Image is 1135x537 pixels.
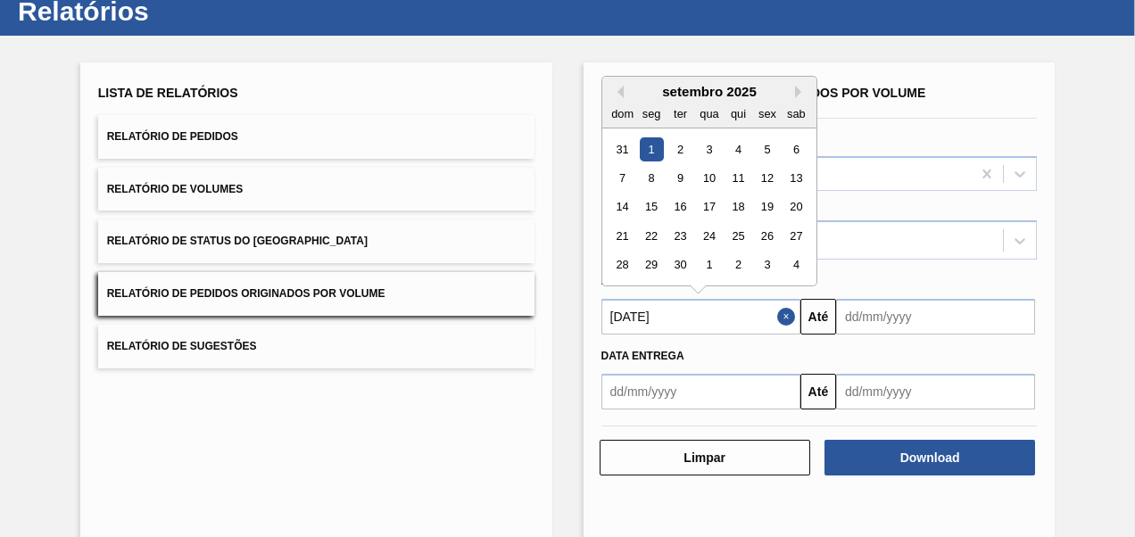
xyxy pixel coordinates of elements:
[667,195,692,219] div: Choose terça-feira, 16 de setembro de 2025
[836,374,1035,409] input: dd/mm/yyyy
[783,253,808,277] div: Choose sábado, 4 de outubro de 2025
[777,299,800,335] button: Close
[107,287,385,300] span: Relatório de Pedidos Originados por Volume
[610,166,634,190] div: Choose domingo, 7 de setembro de 2025
[610,137,634,161] div: Choose domingo, 31 de agosto de 2025
[98,272,534,316] button: Relatório de Pedidos Originados por Volume
[725,253,750,277] div: Choose quinta-feira, 2 de outubro de 2025
[600,440,810,475] button: Limpar
[824,440,1035,475] button: Download
[697,195,721,219] div: Choose quarta-feira, 17 de setembro de 2025
[601,299,800,335] input: dd/mm/yyyy
[602,84,816,99] div: setembro 2025
[610,253,634,277] div: Choose domingo, 28 de setembro de 2025
[667,137,692,161] div: Choose terça-feira, 2 de setembro de 2025
[107,130,238,143] span: Relatório de Pedidos
[697,102,721,126] div: qua
[639,137,663,161] div: Choose segunda-feira, 1 de setembro de 2025
[98,115,534,159] button: Relatório de Pedidos
[639,253,663,277] div: Choose segunda-feira, 29 de setembro de 2025
[608,135,810,279] div: month 2025-09
[667,166,692,190] div: Choose terça-feira, 9 de setembro de 2025
[639,166,663,190] div: Choose segunda-feira, 8 de setembro de 2025
[18,1,335,21] h1: Relatórios
[667,253,692,277] div: Choose terça-feira, 30 de setembro de 2025
[725,195,750,219] div: Choose quinta-feira, 18 de setembro de 2025
[800,299,836,335] button: Até
[795,86,808,98] button: Next Month
[725,166,750,190] div: Choose quinta-feira, 11 de setembro de 2025
[639,195,663,219] div: Choose segunda-feira, 15 de setembro de 2025
[783,166,808,190] div: Choose sábado, 13 de setembro de 2025
[601,350,684,362] span: Data Entrega
[755,166,779,190] div: Choose sexta-feira, 12 de setembro de 2025
[107,235,368,247] span: Relatório de Status do [GEOGRAPHIC_DATA]
[610,195,634,219] div: Choose domingo, 14 de setembro de 2025
[725,102,750,126] div: qui
[836,299,1035,335] input: dd/mm/yyyy
[610,102,634,126] div: dom
[98,168,534,211] button: Relatório de Volumes
[639,224,663,248] div: Choose segunda-feira, 22 de setembro de 2025
[783,102,808,126] div: sab
[783,195,808,219] div: Choose sábado, 20 de setembro de 2025
[725,224,750,248] div: Choose quinta-feira, 25 de setembro de 2025
[697,137,721,161] div: Choose quarta-feira, 3 de setembro de 2025
[107,183,243,195] span: Relatório de Volumes
[783,137,808,161] div: Choose sábado, 6 de setembro de 2025
[639,102,663,126] div: seg
[667,224,692,248] div: Choose terça-feira, 23 de setembro de 2025
[107,340,257,352] span: Relatório de Sugestões
[755,137,779,161] div: Choose sexta-feira, 5 de setembro de 2025
[98,86,238,100] span: Lista de Relatórios
[697,253,721,277] div: Choose quarta-feira, 1 de outubro de 2025
[755,224,779,248] div: Choose sexta-feira, 26 de setembro de 2025
[697,166,721,190] div: Choose quarta-feira, 10 de setembro de 2025
[697,224,721,248] div: Choose quarta-feira, 24 de setembro de 2025
[783,224,808,248] div: Choose sábado, 27 de setembro de 2025
[98,219,534,263] button: Relatório de Status do [GEOGRAPHIC_DATA]
[725,137,750,161] div: Choose quinta-feira, 4 de setembro de 2025
[610,224,634,248] div: Choose domingo, 21 de setembro de 2025
[98,325,534,368] button: Relatório de Sugestões
[800,374,836,409] button: Até
[667,102,692,126] div: ter
[755,253,779,277] div: Choose sexta-feira, 3 de outubro de 2025
[601,374,800,409] input: dd/mm/yyyy
[755,102,779,126] div: sex
[755,195,779,219] div: Choose sexta-feira, 19 de setembro de 2025
[611,86,624,98] button: Previous Month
